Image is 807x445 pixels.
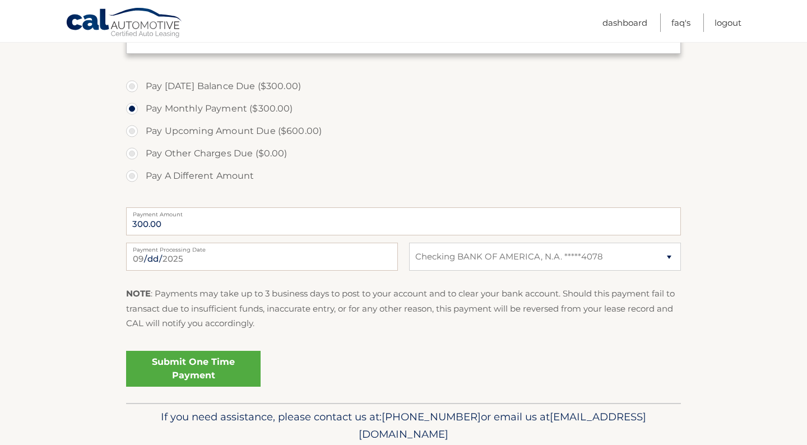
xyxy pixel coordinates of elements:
label: Pay Other Charges Due ($0.00) [126,142,681,165]
label: Payment Amount [126,207,681,216]
label: Payment Processing Date [126,243,398,252]
a: Dashboard [602,13,647,32]
a: Cal Automotive [66,7,183,40]
a: Logout [715,13,741,32]
input: Payment Date [126,243,398,271]
a: Submit One Time Payment [126,351,261,387]
a: FAQ's [671,13,690,32]
label: Pay [DATE] Balance Due ($300.00) [126,75,681,98]
label: Pay Monthly Payment ($300.00) [126,98,681,120]
label: Pay Upcoming Amount Due ($600.00) [126,120,681,142]
input: Payment Amount [126,207,681,235]
label: Pay A Different Amount [126,165,681,187]
strong: NOTE [126,288,151,299]
p: If you need assistance, please contact us at: or email us at [133,408,674,444]
span: [PHONE_NUMBER] [382,410,481,423]
p: : Payments may take up to 3 business days to post to your account and to clear your bank account.... [126,286,681,331]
